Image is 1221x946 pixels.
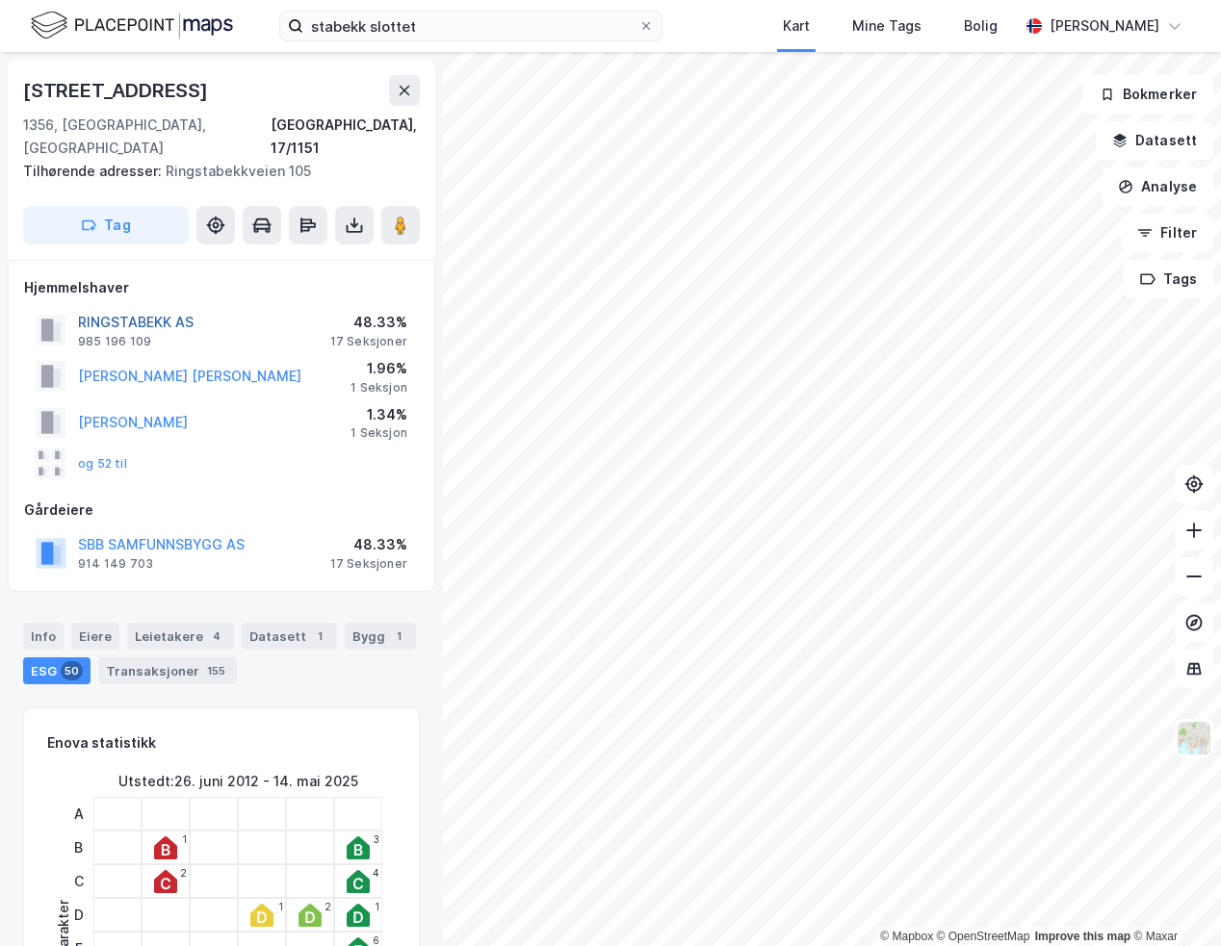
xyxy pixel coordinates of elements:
[24,499,419,522] div: Gårdeiere
[207,626,226,646] div: 4
[61,661,83,680] div: 50
[31,9,233,42] img: logo.f888ab2527a4732fd821a326f86c7f29.svg
[1096,121,1213,160] button: Datasett
[78,556,153,572] div: 914 149 703
[242,623,337,650] div: Datasett
[375,901,379,912] div: 1
[330,334,407,349] div: 17 Seksjoner
[23,163,166,179] span: Tilhørende adresser:
[351,380,407,396] div: 1 Seksjon
[98,657,237,684] div: Transaksjoner
[373,934,379,946] div: 6
[78,334,151,349] div: 985 196 109
[180,867,187,879] div: 2
[182,833,187,845] div: 1
[310,626,329,646] div: 1
[1102,167,1213,206] button: Analyse
[330,556,407,572] div: 17 Seksjoner
[47,731,156,754] div: Enova statistikk
[1121,214,1213,252] button: Filter
[66,797,91,831] div: A
[23,160,404,183] div: Ringstabekkveien 105
[880,930,933,943] a: Mapbox
[1125,854,1221,946] iframe: Chat Widget
[389,626,408,646] div: 1
[203,661,229,680] div: 155
[271,114,420,160] div: [GEOGRAPHIC_DATA], 17/1151
[66,831,91,864] div: B
[303,12,638,40] input: Søk på adresse, matrikkel, gårdeiere, leietakere eller personer
[964,14,998,38] div: Bolig
[1083,75,1213,114] button: Bokmerker
[118,770,358,793] div: Utstedt : 26. juni 2012 - 14. mai 2025
[278,901,283,912] div: 1
[23,75,212,106] div: [STREET_ADDRESS]
[937,930,1030,943] a: OpenStreetMap
[325,901,331,912] div: 2
[330,311,407,334] div: 48.33%
[330,533,407,556] div: 48.33%
[1050,14,1159,38] div: [PERSON_NAME]
[66,864,91,898] div: C
[66,898,91,932] div: D
[351,403,407,426] div: 1.34%
[23,657,91,684] div: ESG
[351,357,407,380] div: 1.96%
[345,623,416,650] div: Bygg
[374,833,379,845] div: 3
[1124,260,1213,298] button: Tags
[373,867,379,879] div: 4
[23,206,189,244] button: Tag
[783,14,810,38] div: Kart
[1035,930,1130,943] a: Improve this map
[351,425,407,441] div: 1 Seksjon
[127,623,234,650] div: Leietakere
[23,114,271,160] div: 1356, [GEOGRAPHIC_DATA], [GEOGRAPHIC_DATA]
[24,276,419,299] div: Hjemmelshaver
[1176,720,1212,756] img: Z
[23,623,64,650] div: Info
[852,14,922,38] div: Mine Tags
[71,623,119,650] div: Eiere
